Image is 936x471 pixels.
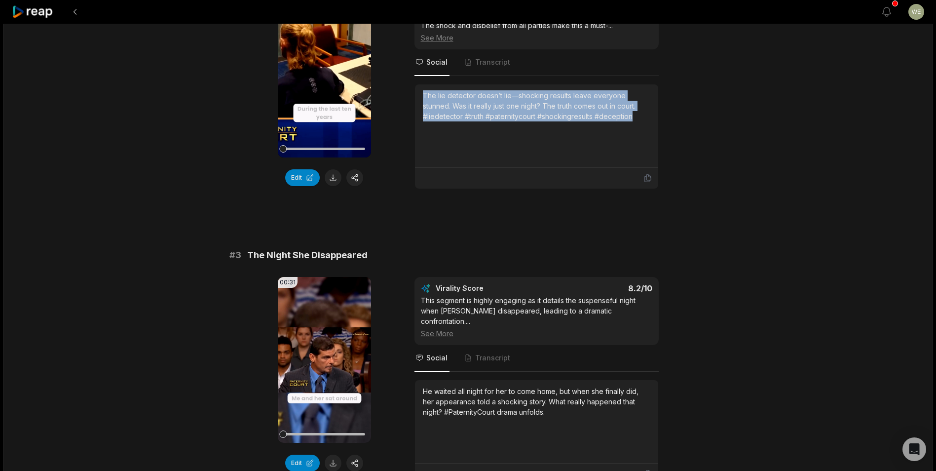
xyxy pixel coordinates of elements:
video: Your browser does not support mp4 format. [278,277,371,443]
div: See More [421,33,652,43]
div: Virality Score [436,283,542,293]
button: Edit [285,169,320,186]
span: Social [426,57,448,67]
div: 8.2 /10 [546,283,652,293]
div: Open Intercom Messenger [902,437,926,461]
span: Transcript [475,353,510,363]
span: Transcript [475,57,510,67]
div: This segment is highly engaging as it details the suspenseful night when [PERSON_NAME] disappeare... [421,295,652,339]
div: He waited all night for her to come home, but when she finally did, her appearance told a shockin... [423,386,650,417]
span: Social [426,353,448,363]
span: The Night She Disappeared [247,248,368,262]
span: # 3 [229,248,241,262]
nav: Tabs [414,49,659,76]
nav: Tabs [414,345,659,372]
div: The lie detector doesn’t lie—shocking results leave everyone stunned. Was it really just one nigh... [423,90,650,121]
div: See More [421,328,652,339]
div: The dramatic reveal of the lie detector results is a classic viral moment. The shock and disbelie... [421,10,652,43]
